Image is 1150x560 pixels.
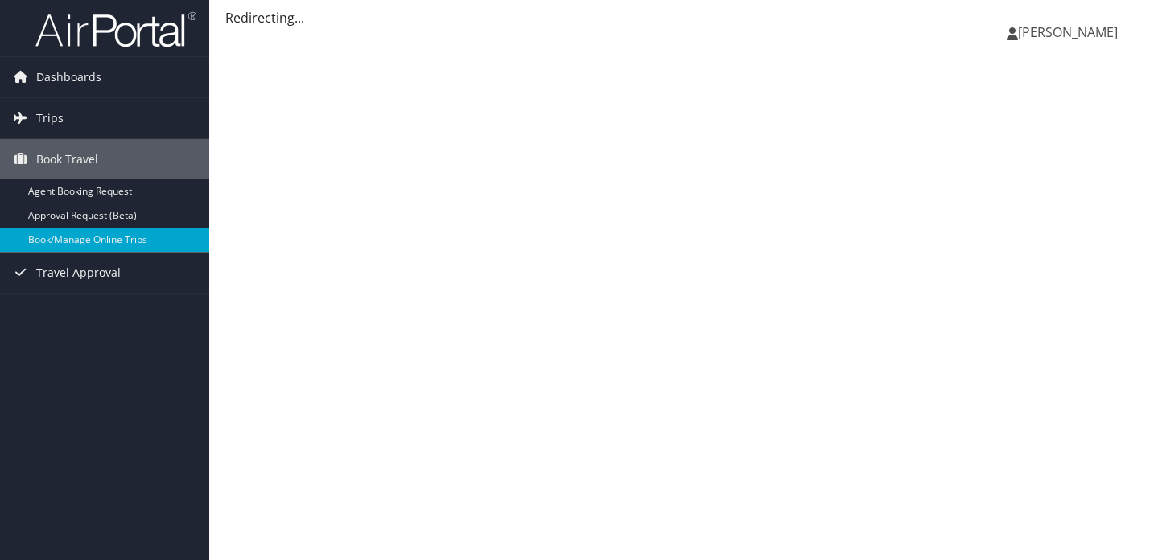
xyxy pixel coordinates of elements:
[36,98,64,138] span: Trips
[1018,23,1118,41] span: [PERSON_NAME]
[1007,8,1134,56] a: [PERSON_NAME]
[35,10,196,48] img: airportal-logo.png
[36,253,121,293] span: Travel Approval
[36,57,101,97] span: Dashboards
[36,139,98,179] span: Book Travel
[225,8,1134,27] div: Redirecting...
